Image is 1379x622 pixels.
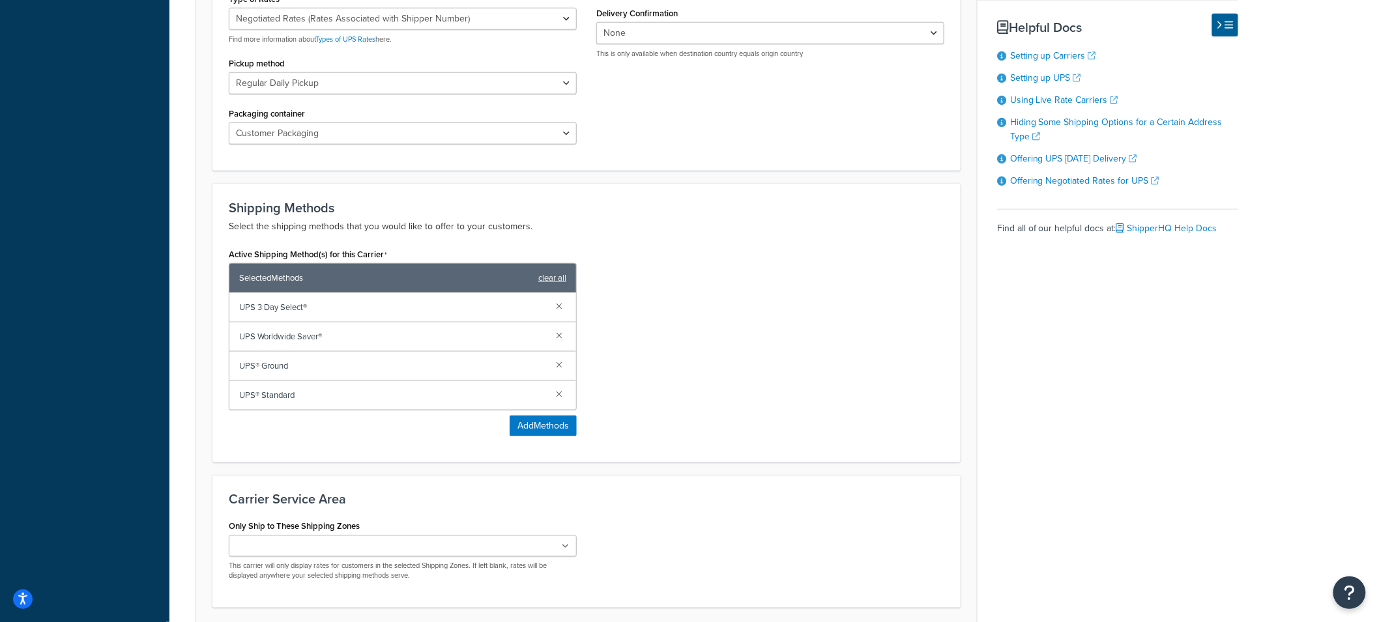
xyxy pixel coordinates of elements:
label: Pickup method [229,59,285,68]
a: Hiding Some Shipping Options for a Certain Address Type [1010,115,1223,143]
a: Setting up Carriers [1010,49,1096,63]
h3: Helpful Docs [997,20,1238,35]
a: Setting up UPS [1010,71,1081,85]
button: AddMethods [510,416,577,436]
a: Offering UPS [DATE] Delivery [1010,152,1137,165]
button: Open Resource Center [1333,576,1366,609]
a: Types of UPS Rates [315,34,375,44]
a: ShipperHQ Help Docs [1116,221,1217,235]
span: UPS® Standard [239,386,545,404]
div: Find all of our helpful docs at: [997,209,1238,238]
button: Hide Help Docs [1212,14,1238,36]
label: Packaging container [229,109,305,119]
label: Active Shipping Method(s) for this Carrier [229,249,387,260]
p: Select the shipping methods that you would like to offer to your customers. [229,219,944,234]
h3: Carrier Service Area [229,492,944,507]
a: clear all [538,269,566,287]
label: Only Ship to These Shipping Zones [229,522,360,531]
h3: Shipping Methods [229,201,944,215]
span: Selected Methods [239,269,532,287]
span: UPS 3 Day Select® [239,298,545,317]
label: Delivery Confirmation [596,8,678,18]
a: Using Live Rate Carriers [1010,93,1118,107]
p: This carrier will only display rates for customers in the selected Shipping Zones. If left blank,... [229,561,577,582]
p: Find more information about here. [229,35,577,44]
span: UPS Worldwide Saver® [239,328,545,346]
a: Offering Negotiated Rates for UPS [1010,174,1159,188]
span: UPS® Ground [239,357,545,375]
p: This is only available when destination country equals origin country [596,49,944,59]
